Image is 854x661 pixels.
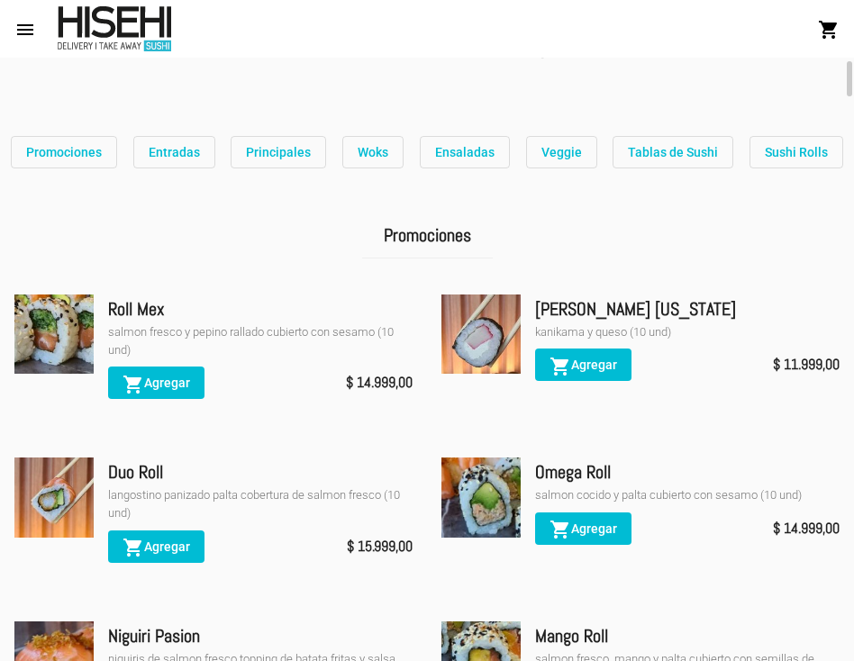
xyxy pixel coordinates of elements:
img: 9ab8137a-0e21-4f0c-831d-f6ad4d9b7e44.jpeg [14,457,94,537]
span: Principales [246,145,311,159]
span: $ 15.999,00 [347,534,413,559]
span: Tablas de Sushi [628,145,718,159]
span: $ 14.999,00 [346,370,413,395]
button: Entradas [133,136,215,168]
div: Niguiri Pasion [108,621,413,650]
div: kanikama y queso (10 und) [535,323,840,341]
span: Entradas [149,145,200,159]
span: Agregar [550,521,617,536]
span: $ 11.999,00 [773,352,840,377]
div: Omega Roll [535,457,840,486]
mat-icon: shopping_cart [550,356,571,377]
mat-icon: menu [14,19,36,41]
span: Woks [358,145,388,159]
mat-icon: shopping_cart [550,519,571,540]
button: Tablas de Sushi [613,136,733,168]
h2: Promociones [362,213,493,258]
span: Agregar [123,539,190,554]
span: Promociones [26,145,102,159]
button: Ensaladas [420,136,510,168]
div: salmon fresco y pepino rallado cubierto con sesamo (10 und) [108,323,413,359]
img: 3f0b4f40-7ccf-4eeb-bf87-cb49b82bb8eb.jpeg [441,294,521,374]
div: [PERSON_NAME] [US_STATE] [535,294,840,323]
button: Agregar [535,512,631,545]
button: Agregar [108,530,204,563]
span: $ 14.999,00 [773,516,840,541]
span: Veggie [541,145,582,159]
span: Sushi Rolls [765,145,828,159]
button: Veggie [526,136,597,168]
button: Agregar [535,349,631,381]
div: Roll Mex [108,294,413,323]
span: Ensaladas [435,145,495,159]
button: Sushi Rolls [750,136,843,168]
button: Principales [231,136,326,168]
img: ceb3e844-a6b1-43da-9b77-10a5a61d2bbf.jpeg [441,457,521,537]
span: Agregar [550,358,617,372]
div: salmon cocido y palta cubierto con sesamo (10 und) [535,486,840,504]
div: Mango Roll [535,621,840,650]
button: Agregar [108,367,204,399]
div: Duo Roll [108,457,413,486]
mat-icon: shopping_cart [123,374,144,395]
button: Promociones [11,136,117,168]
img: c19f0515-b645-47a5-8f23-49fe53a513a2.jpeg [14,294,94,374]
span: Agregar [123,376,190,390]
div: langostino panizado palta cobertura de salmon fresco (10 und) [108,486,413,522]
mat-icon: shopping_cart [123,537,144,558]
button: Woks [342,136,404,168]
mat-icon: shopping_cart [818,19,840,41]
